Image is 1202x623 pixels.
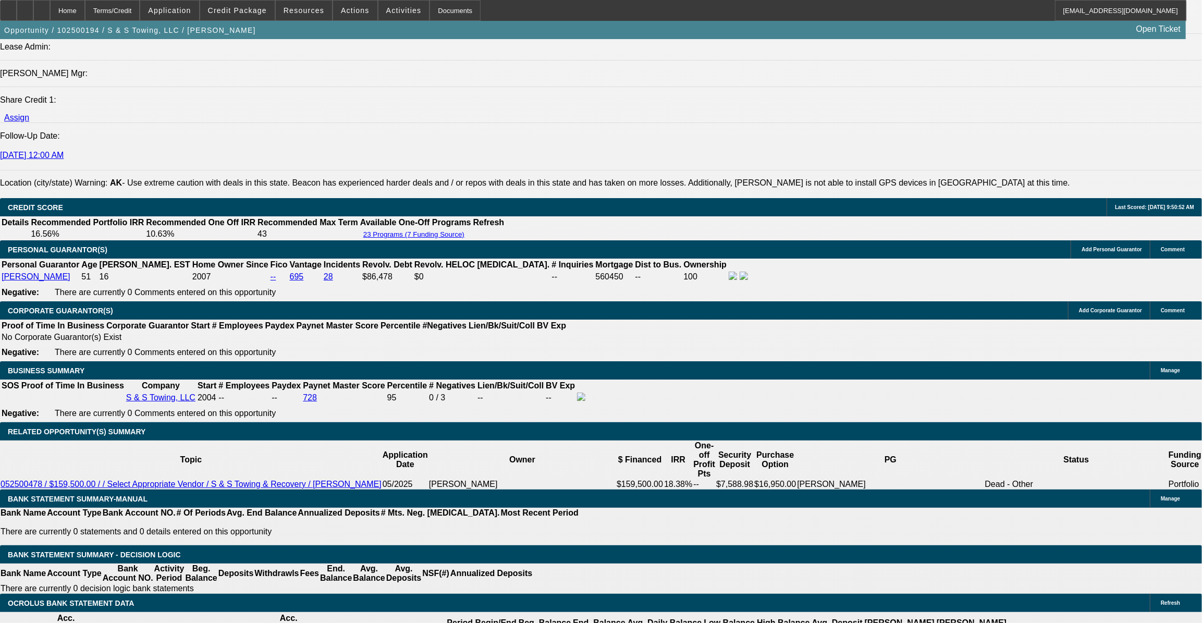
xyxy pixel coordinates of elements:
[386,564,422,583] th: Avg. Deposits
[272,381,301,390] b: Paydex
[297,321,378,330] b: Paynet Master Score
[284,6,324,15] span: Resources
[1082,247,1142,252] span: Add Personal Guarantor
[110,178,122,187] b: AK
[477,381,544,390] b: Lien/Bk/Suit/Coll
[226,508,298,518] th: Avg. End Balance
[683,260,727,269] b: Ownership
[664,441,693,479] th: IRR
[477,392,544,404] td: --
[208,6,267,15] span: Credit Package
[55,288,276,297] span: There are currently 0 Comments entered on this opportunity
[2,288,39,297] b: Negative:
[126,393,195,402] a: S & S Towing, LLC
[218,564,254,583] th: Deposits
[616,479,664,490] td: $159,500.00
[1161,247,1185,252] span: Comment
[473,217,505,228] th: Refresh
[271,260,288,269] b: Fico
[46,508,102,518] th: Account Type
[106,321,189,330] b: Corporate Guarantor
[254,564,299,583] th: Withdrawls
[414,260,550,269] b: Revolv. HELOC [MEDICAL_DATA].
[198,381,216,390] b: Start
[545,392,575,404] td: --
[796,441,984,479] th: PG
[197,392,217,404] td: 2004
[2,348,39,357] b: Negative:
[300,564,320,583] th: Fees
[142,381,180,390] b: Company
[100,260,190,269] b: [PERSON_NAME]. EST
[635,260,682,269] b: Dist to Bus.
[1168,479,1202,490] td: Portfolio
[265,321,295,330] b: Paydex
[2,272,70,281] a: [PERSON_NAME]
[387,393,427,402] div: 95
[2,409,39,418] b: Negative:
[716,441,754,479] th: Security Deposit
[1161,368,1180,373] span: Manage
[595,271,634,283] td: 560450
[99,271,191,283] td: 16
[716,479,754,490] td: $7,588.98
[985,441,1168,479] th: Status
[664,479,693,490] td: 18.38%
[693,441,716,479] th: One-off Profit Pts
[754,441,796,479] th: Purchase Option
[110,178,1070,187] label: - Use extreme caution with deals in this state. Beacon has experienced harder deals and / or repo...
[387,381,427,390] b: Percentile
[428,441,616,479] th: Owner
[290,272,304,281] a: 695
[362,271,413,283] td: $86,478
[551,260,593,269] b: # Inquiries
[324,272,333,281] a: 28
[414,271,550,283] td: $0
[381,508,500,518] th: # Mts. Neg. [MEDICAL_DATA].
[30,217,144,228] th: Recommended Portfolio IRR
[271,272,276,281] a: --
[546,381,575,390] b: BV Exp
[320,564,352,583] th: End. Balance
[1,217,29,228] th: Details
[740,272,748,280] img: linkedin-icon.png
[985,479,1168,490] td: Dead - Other
[683,271,727,283] td: 100
[21,381,125,391] th: Proof of Time In Business
[729,272,737,280] img: facebook-icon.png
[796,479,984,490] td: [PERSON_NAME]
[1132,20,1185,38] a: Open Ticket
[551,271,594,283] td: --
[429,393,475,402] div: 0 / 3
[423,321,467,330] b: #Negatives
[154,564,185,583] th: Activity Period
[8,427,145,436] span: RELATED OPPORTUNITY(S) SUMMARY
[381,321,420,330] b: Percentile
[257,229,359,239] td: 43
[382,441,428,479] th: Application Date
[191,321,210,330] b: Start
[386,6,422,15] span: Activities
[360,230,468,239] button: 23 Programs (7 Funding Source)
[30,229,144,239] td: 16.56%
[352,564,385,583] th: Avg. Balance
[537,321,566,330] b: BV Exp
[577,393,585,401] img: facebook-icon.png
[333,1,377,20] button: Actions
[145,217,256,228] th: Recommended One Off IRR
[754,479,796,490] td: $16,950.00
[382,479,428,490] td: 05/2025
[635,271,682,283] td: --
[8,367,84,375] span: BUSINESS SUMMARY
[1161,600,1180,606] span: Refresh
[200,1,275,20] button: Credit Package
[500,508,579,518] th: Most Recent Period
[297,508,380,518] th: Annualized Deposits
[422,564,450,583] th: NSF(#)
[218,393,224,402] span: --
[8,203,63,212] span: CREDIT SCORE
[81,260,97,269] b: Age
[276,1,332,20] button: Resources
[428,479,616,490] td: [PERSON_NAME]
[1115,204,1194,210] span: Last Scored: [DATE] 9:50:52 AM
